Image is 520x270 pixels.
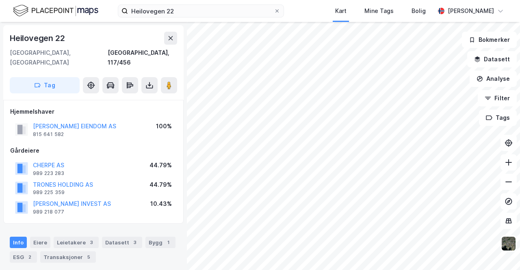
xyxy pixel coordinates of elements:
[149,160,172,170] div: 44.79%
[33,131,64,138] div: 815 641 582
[470,71,517,87] button: Analyse
[448,6,494,16] div: [PERSON_NAME]
[10,146,177,156] div: Gårdeiere
[10,251,37,263] div: ESG
[30,237,50,248] div: Eiere
[150,199,172,209] div: 10.43%
[10,48,108,67] div: [GEOGRAPHIC_DATA], [GEOGRAPHIC_DATA]
[467,51,517,67] button: Datasett
[13,4,98,18] img: logo.f888ab2527a4732fd821a326f86c7f29.svg
[102,237,142,248] div: Datasett
[479,231,520,270] iframe: Chat Widget
[10,77,80,93] button: Tag
[478,90,517,106] button: Filter
[33,189,65,196] div: 989 225 359
[10,237,27,248] div: Info
[149,180,172,190] div: 44.79%
[412,6,426,16] div: Bolig
[128,5,274,17] input: Søk på adresse, matrikkel, gårdeiere, leietakere eller personer
[164,238,172,246] div: 1
[54,237,99,248] div: Leietakere
[131,238,139,246] div: 3
[10,32,66,45] div: Heilovegen 22
[87,238,95,246] div: 3
[156,121,172,131] div: 100%
[108,48,177,67] div: [GEOGRAPHIC_DATA], 117/456
[462,32,517,48] button: Bokmerker
[10,107,177,117] div: Hjemmelshaver
[145,237,175,248] div: Bygg
[33,170,64,177] div: 989 223 283
[364,6,394,16] div: Mine Tags
[26,253,34,261] div: 2
[479,110,517,126] button: Tags
[84,253,93,261] div: 5
[33,209,64,215] div: 989 218 077
[335,6,347,16] div: Kart
[40,251,96,263] div: Transaksjoner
